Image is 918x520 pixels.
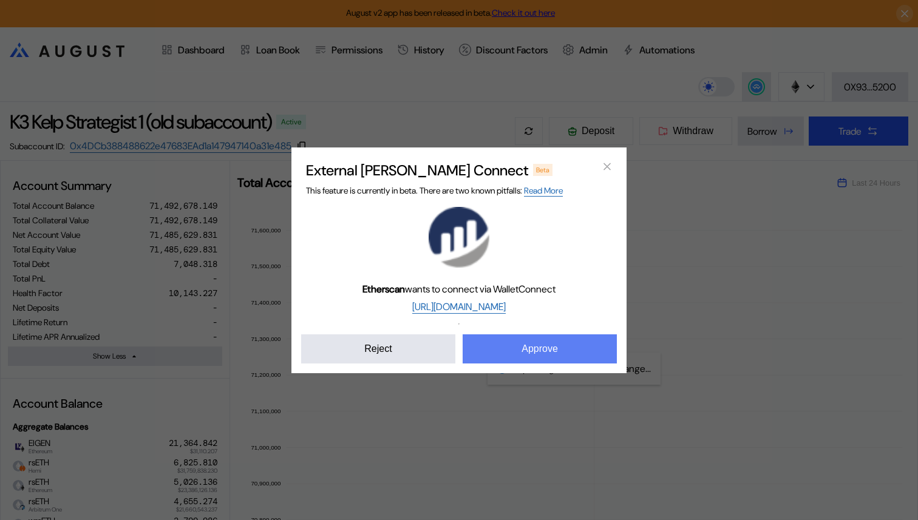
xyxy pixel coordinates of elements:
[412,300,506,314] a: [URL][DOMAIN_NAME]
[533,164,552,176] div: Beta
[306,161,528,180] h2: External [PERSON_NAME] Connect
[362,283,405,295] b: Etherscan
[597,157,617,177] button: close modal
[524,185,563,197] a: Read More
[306,185,563,197] span: This feature is currently in beta. There are two known pitfalls:
[362,283,556,295] span: wants to connect via WalletConnect
[463,334,617,363] button: Approve
[301,334,455,363] button: Reject
[429,207,489,268] img: Etherscan logo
